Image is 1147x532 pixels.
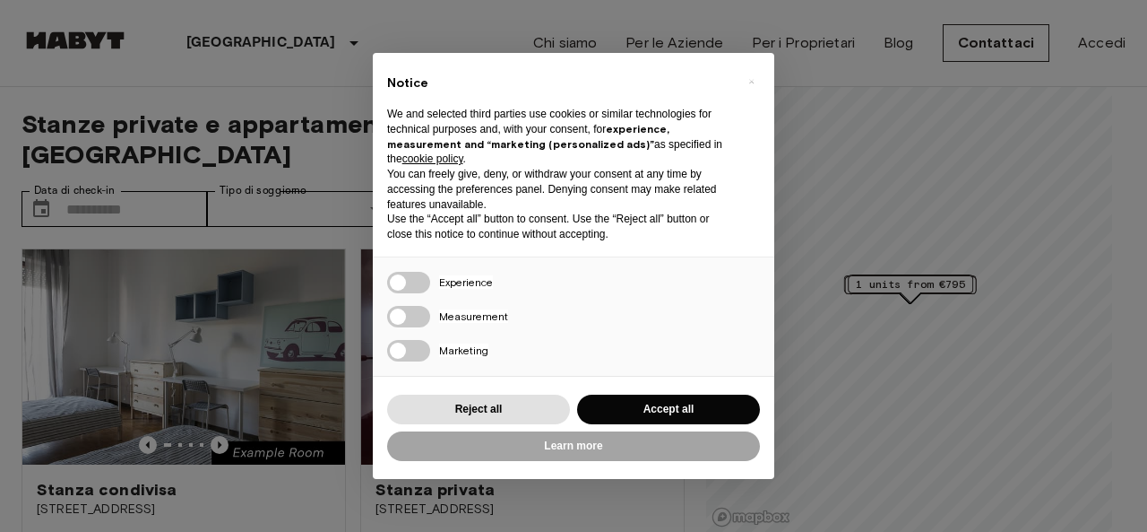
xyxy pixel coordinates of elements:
span: Experience [439,275,493,289]
span: Marketing [439,344,488,357]
button: Close this notice [737,67,765,96]
h2: Notice [387,74,731,92]
button: Learn more [387,432,760,461]
span: × [748,71,755,92]
p: Use the “Accept all” button to consent. Use the “Reject all” button or close this notice to conti... [387,212,731,242]
button: Accept all [577,395,760,424]
p: You can freely give, deny, or withdraw your consent at any time by accessing the preferences pane... [387,167,731,212]
strong: experience, measurement and “marketing (personalized ads)” [387,122,669,151]
p: We and selected third parties use cookies or similar technologies for technical purposes and, wit... [387,107,731,167]
span: Measurement [439,310,508,323]
button: Reject all [387,395,570,424]
a: cookie policy [402,153,463,165]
